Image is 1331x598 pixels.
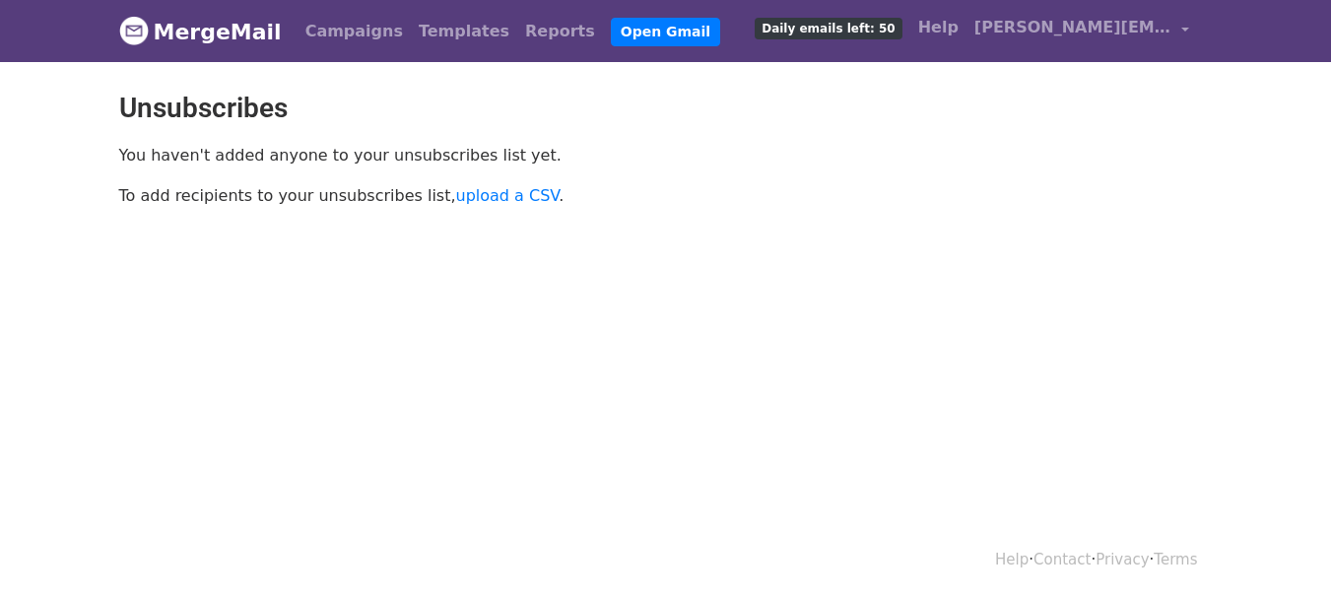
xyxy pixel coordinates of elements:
a: Help [995,551,1029,568]
a: [PERSON_NAME][EMAIL_ADDRESS][PERSON_NAME][DOMAIN_NAME] [966,8,1197,54]
a: MergeMail [119,11,282,52]
p: To add recipients to your unsubscribes list, . [119,185,651,206]
a: Contact [1033,551,1091,568]
a: Templates [411,12,517,51]
h2: Unsubscribes [119,92,1213,125]
a: Daily emails left: 50 [747,8,909,47]
p: You haven't added anyone to your unsubscribes list yet. [119,145,651,166]
a: Open Gmail [611,18,720,46]
a: Privacy [1096,551,1149,568]
a: Terms [1154,551,1197,568]
a: Reports [517,12,603,51]
img: MergeMail logo [119,16,149,45]
a: upload a CSV [456,186,560,205]
span: [PERSON_NAME][EMAIL_ADDRESS][PERSON_NAME][DOMAIN_NAME] [974,16,1171,39]
span: Daily emails left: 50 [755,18,901,39]
a: Help [910,8,966,47]
a: Campaigns [298,12,411,51]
